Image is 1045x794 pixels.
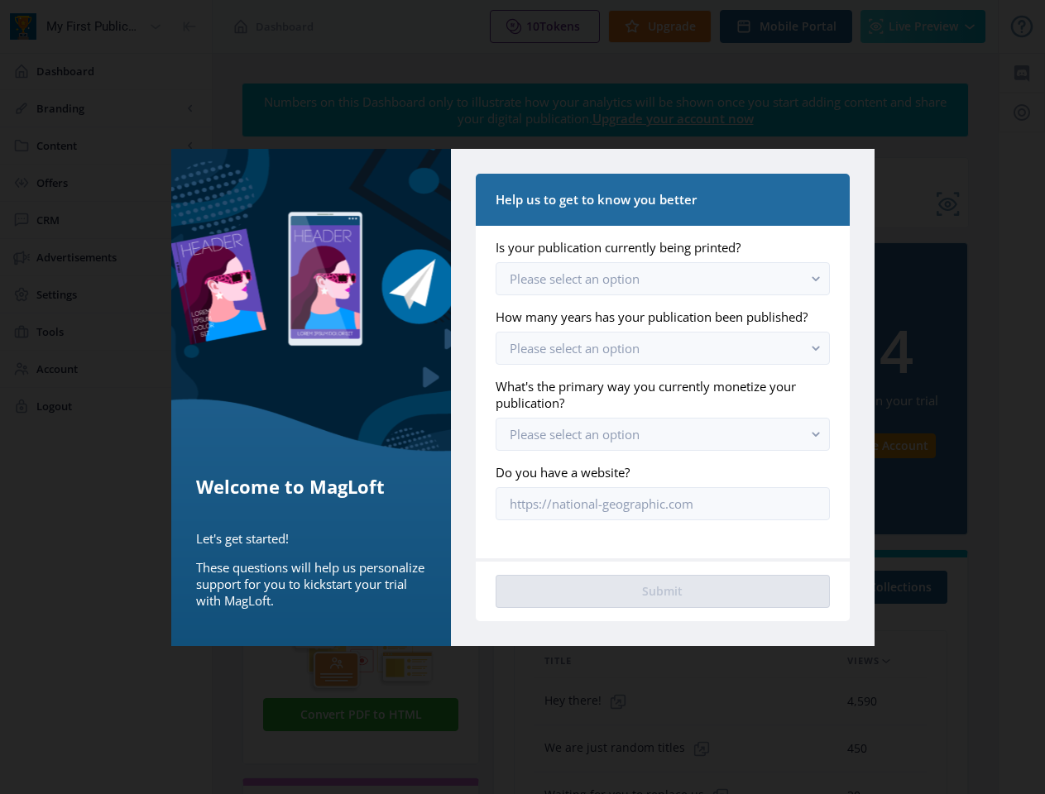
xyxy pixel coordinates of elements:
span: Please select an option [510,340,640,356]
span: Please select an option [510,270,640,287]
p: These questions will help us personalize support for you to kickstart your trial with MagLoft. [196,559,427,609]
input: https://national-geographic.com [496,487,829,520]
p: Let's get started! [196,530,427,547]
button: Please select an option [496,418,829,451]
nb-card-header: Help us to get to know you better [476,174,849,226]
span: Please select an option [510,426,640,442]
label: What's the primary way you currently monetize your publication? [496,378,816,411]
button: Submit [496,575,829,608]
button: Please select an option [496,332,829,365]
label: Is your publication currently being printed? [496,239,816,256]
button: Please select an option [496,262,829,295]
label: Do you have a website? [496,464,816,481]
h5: Welcome to MagLoft [196,473,427,500]
label: How many years has your publication been published? [496,309,816,325]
